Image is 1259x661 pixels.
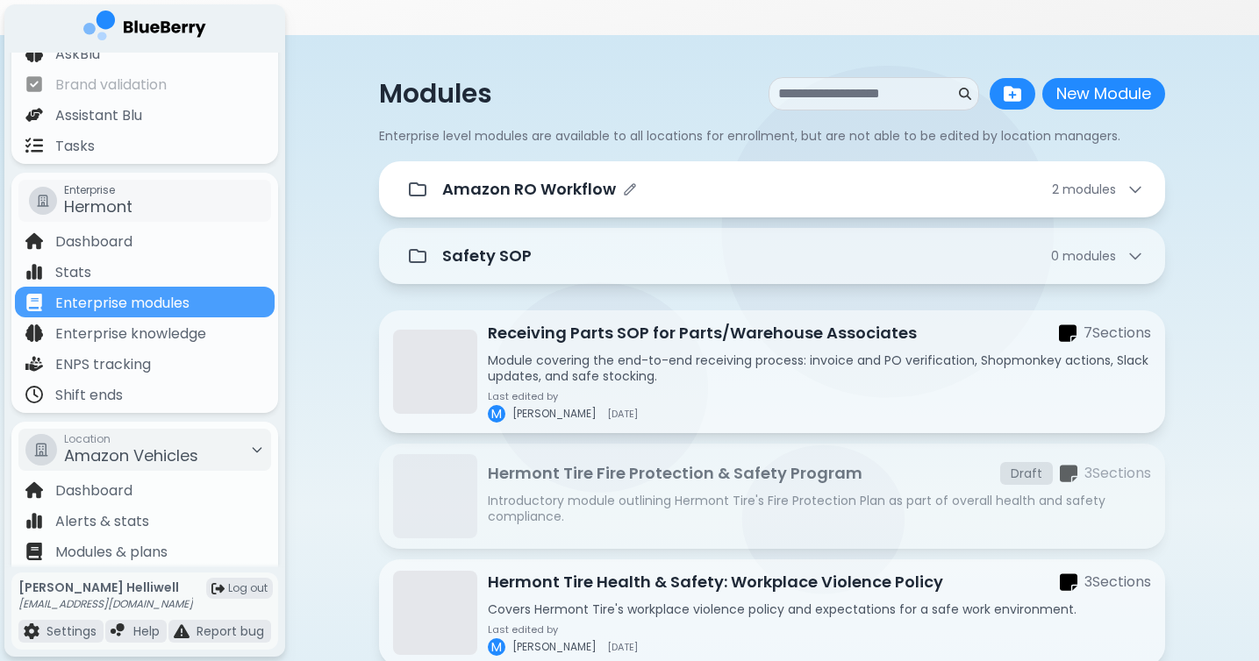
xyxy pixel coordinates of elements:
[488,601,1151,617] p: Covers Hermont Tire's workplace violence policy and expectations for a safe work environment.
[1084,323,1151,344] p: 7 Section s
[1042,78,1165,110] button: New Module
[55,385,123,406] p: Shift ends
[25,232,43,250] img: file icon
[25,481,43,499] img: file icon
[512,640,597,654] span: [PERSON_NAME]
[1084,463,1151,484] p: 3 Section s
[55,542,168,563] p: Modules & plans
[379,310,1165,433] a: Receiving Parts SOP for Parts/Warehouse Associatessections icon7SectionsModule covering the end-t...
[1062,181,1116,198] span: module s
[623,182,637,196] button: Edit folder name
[55,293,190,314] p: Enterprise modules
[83,11,206,46] img: company logo
[211,582,225,595] img: logout
[18,579,193,595] p: [PERSON_NAME] Helliwell
[55,511,149,532] p: Alerts & stats
[491,639,502,655] span: M
[55,75,167,96] p: Brand validation
[228,581,268,595] span: Log out
[379,444,1165,549] a: Hermont Tire Fire Protection & Safety ProgramDraftsections icon3SectionsIntroductory module outli...
[55,44,100,65] p: AskBlu
[25,75,43,93] img: file icon
[25,137,43,154] img: file icon
[488,570,943,594] p: Hermont Tire Health & Safety: Workplace Violence Policy
[607,409,638,419] span: [DATE]
[46,623,97,639] p: Settings
[1052,181,1116,197] span: 2
[488,493,1151,524] p: Introductory module outlining Hermont Tire's Fire Protection Plan as part of overall health and s...
[379,128,1165,144] p: Enterprise level modules are available to all locations for enrollment, but are not able to be ed...
[512,407,597,421] span: [PERSON_NAME]
[442,244,532,268] p: Safety SOP
[64,195,132,217] span: Hermont
[18,597,193,611] p: [EMAIL_ADDRESS][DOMAIN_NAME]
[64,432,198,446] span: Location
[55,323,206,345] p: Enterprise knowledge
[25,512,43,530] img: file icon
[488,624,638,635] p: Last edited by
[379,78,492,110] p: Modules
[133,623,160,639] p: Help
[442,177,616,202] p: Amazon RO Workflow
[959,88,971,100] img: search icon
[55,105,142,126] p: Assistant Blu
[197,623,264,639] p: Report bug
[25,355,43,373] img: file icon
[488,321,917,345] p: Receiving Parts SOP for Parts/Warehouse Associates
[488,391,638,402] p: Last edited by
[25,386,43,403] img: file icon
[55,480,132,501] p: Dashboard
[1060,464,1077,484] img: sections icon
[25,263,43,281] img: file icon
[1059,323,1077,344] img: sections icon
[488,461,862,486] p: Hermont Tire Fire Protection & Safety Program
[64,183,132,197] span: Enterprise
[25,45,43,62] img: file icon
[24,623,39,639] img: file icon
[1004,85,1021,103] img: folder plus icon
[64,444,198,466] span: Amazon Vehicles
[607,642,638,652] span: [DATE]
[25,294,43,311] img: file icon
[25,543,43,560] img: file icon
[1051,248,1116,264] span: 0
[488,352,1151,384] p: Module covering the end-to-end receiving process: invoice and PO verification, Shopmonkey actions...
[1062,247,1116,265] span: module s
[111,623,126,639] img: file icon
[491,406,502,422] span: M
[1000,462,1053,485] div: Draft
[25,324,43,342] img: file icon
[1084,572,1151,593] p: 3 Section s
[25,106,43,124] img: file icon
[174,623,190,639] img: file icon
[55,231,132,252] p: Dashboard
[55,136,95,157] p: Tasks
[1060,572,1077,593] img: sections icon
[55,262,91,283] p: Stats
[55,354,151,375] p: ENPS tracking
